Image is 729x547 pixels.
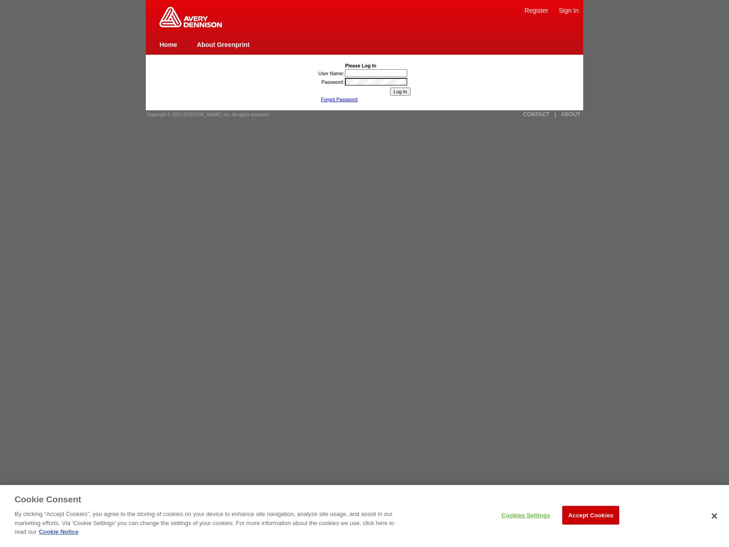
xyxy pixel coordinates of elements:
[159,23,222,28] a: Greenprint
[345,63,376,68] b: Please Log In
[322,79,344,85] label: Password:
[15,494,81,506] h3: Cookie Consent
[390,88,411,96] input: Log In
[159,7,222,27] img: Home
[15,510,401,537] p: By clicking “Accept Cookies”, you agree to the storing of cookies on your device to enhance site ...
[523,111,549,118] a: CONTACT
[39,528,78,535] a: Cookie Notice
[498,506,554,524] button: Cookies Settings
[561,111,580,118] a: ABOUT
[704,506,724,526] button: Close
[147,112,270,117] span: Copyright © 2012 [PERSON_NAME], Inc. All rights reserved.
[318,71,344,76] label: User Name:
[159,41,177,48] a: Home
[562,506,619,525] button: Accept Cookies
[554,111,556,118] a: |
[559,7,579,14] a: Sign In
[321,97,358,102] a: Forgot Password
[197,41,250,48] a: About Greenprint
[524,7,548,14] a: Register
